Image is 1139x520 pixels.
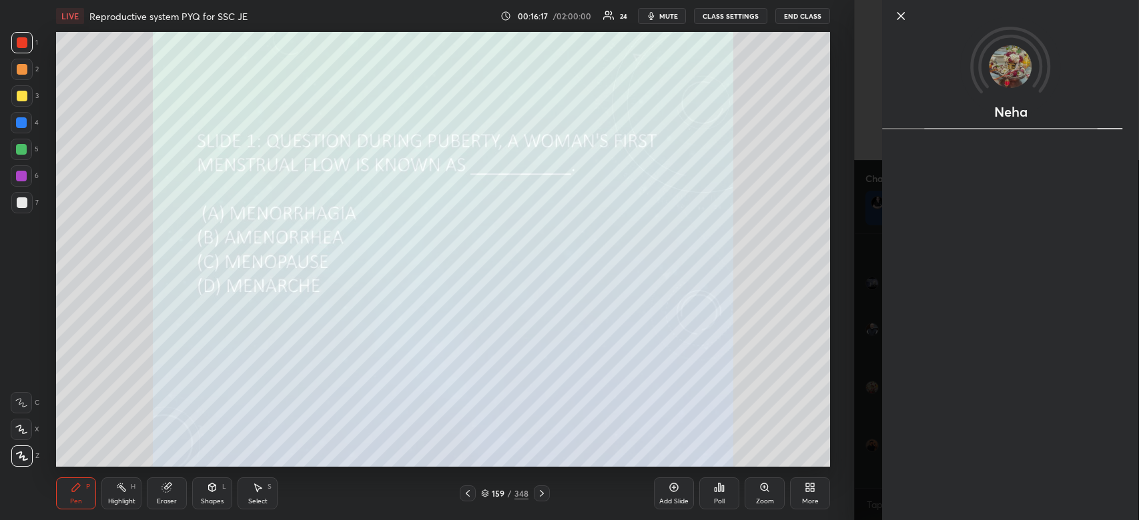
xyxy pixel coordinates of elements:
div: 7 [11,192,39,213]
div: Poll [714,498,725,505]
button: End Class [775,8,830,24]
div: Zoom [756,498,774,505]
div: More [802,498,819,505]
div: Highlight [108,498,135,505]
div: Eraser [157,498,177,505]
div: Add Slide [659,498,689,505]
div: S [268,483,272,490]
div: 6 [11,165,39,187]
button: mute [638,8,686,24]
img: ea0d8b3822c64106a03fa10b0b131313.jpg [990,45,1032,88]
p: Neha [994,107,1028,117]
div: L [222,483,226,490]
div: Shapes [201,498,224,505]
div: 1 [11,32,38,53]
div: 348 [514,487,528,499]
div: 2 [11,59,39,80]
button: CLASS SETTINGS [694,8,767,24]
div: 24 [620,13,627,19]
div: C [11,392,39,413]
div: H [131,483,135,490]
div: X [11,419,39,440]
div: 4 [11,112,39,133]
div: Select [248,498,268,505]
div: / [508,489,512,497]
div: P [86,483,90,490]
div: animation [882,118,1138,132]
div: Z [11,445,39,467]
div: 5 [11,139,39,160]
div: Pen [70,498,82,505]
h4: Reproductive system PYQ for SSC JE [89,10,248,23]
span: mute [659,11,678,21]
div: 3 [11,85,39,107]
div: 159 [492,489,505,497]
div: LIVE [56,8,84,24]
